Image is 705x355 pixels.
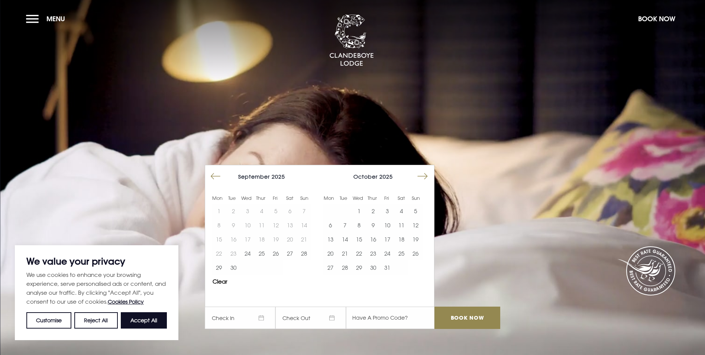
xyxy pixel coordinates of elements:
td: Choose Thursday, October 30, 2025 as your start date. [366,260,380,275]
td: Choose Friday, October 24, 2025 as your start date. [380,246,394,260]
button: 27 [283,246,297,260]
button: 26 [408,246,423,260]
button: Customise [26,312,71,329]
button: 24 [240,246,255,260]
td: Choose Tuesday, October 21, 2025 as your start date. [337,246,352,260]
button: Move forward to switch to the next month. [415,169,430,183]
a: Cookies Policy [108,298,144,305]
span: 2025 [379,173,393,180]
td: Choose Friday, October 3, 2025 as your start date. [380,204,394,218]
td: Choose Wednesday, September 24, 2025 as your start date. [240,246,255,260]
td: Choose Wednesday, October 1, 2025 as your start date. [352,204,366,218]
button: 7 [337,218,352,232]
button: 13 [323,232,337,246]
button: 22 [352,246,366,260]
button: 5 [408,204,423,218]
td: Choose Sunday, October 12, 2025 as your start date. [408,218,423,232]
td: Choose Saturday, October 4, 2025 as your start date. [394,204,408,218]
span: Check In [205,307,275,329]
button: Move backward to switch to the previous month. [208,169,223,183]
td: Choose Wednesday, October 8, 2025 as your start date. [352,218,366,232]
td: Choose Monday, October 27, 2025 as your start date. [323,260,337,275]
span: September [238,173,270,180]
button: 1 [352,204,366,218]
button: 28 [337,260,352,275]
td: Choose Tuesday, October 28, 2025 as your start date. [337,260,352,275]
td: Choose Sunday, September 28, 2025 as your start date. [297,246,311,260]
td: Choose Friday, October 10, 2025 as your start date. [380,218,394,232]
button: Reject All [74,312,117,329]
button: 25 [255,246,269,260]
span: 2025 [272,173,285,180]
td: Choose Sunday, October 19, 2025 as your start date. [408,232,423,246]
button: Menu [26,11,69,27]
td: Choose Thursday, October 23, 2025 as your start date. [366,246,380,260]
button: 11 [394,218,408,232]
button: 14 [337,232,352,246]
button: 3 [380,204,394,218]
td: Choose Tuesday, October 7, 2025 as your start date. [337,218,352,232]
td: Choose Thursday, October 16, 2025 as your start date. [366,232,380,246]
button: 18 [394,232,408,246]
button: 27 [323,260,337,275]
td: Choose Saturday, October 11, 2025 as your start date. [394,218,408,232]
button: 29 [212,260,226,275]
td: Choose Monday, October 20, 2025 as your start date. [323,246,337,260]
button: 23 [366,246,380,260]
td: Choose Monday, October 6, 2025 as your start date. [323,218,337,232]
button: 19 [408,232,423,246]
td: Choose Wednesday, October 29, 2025 as your start date. [352,260,366,275]
td: Choose Thursday, October 9, 2025 as your start date. [366,218,380,232]
span: October [353,173,378,180]
span: Check Out [275,307,346,329]
p: We use cookies to enhance your browsing experience, serve personalised ads or content, and analys... [26,270,167,306]
td: Choose Saturday, October 18, 2025 as your start date. [394,232,408,246]
button: 4 [394,204,408,218]
button: 17 [380,232,394,246]
input: Book Now [434,307,500,329]
button: 15 [352,232,366,246]
button: 26 [269,246,283,260]
td: Choose Friday, October 31, 2025 as your start date. [380,260,394,275]
td: Choose Monday, September 29, 2025 as your start date. [212,260,226,275]
td: Choose Saturday, September 27, 2025 as your start date. [283,246,297,260]
img: Clandeboye Lodge [329,15,374,67]
button: 9 [366,218,380,232]
button: 25 [394,246,408,260]
p: We value your privacy [26,257,167,266]
button: 8 [352,218,366,232]
button: Book Now [634,11,679,27]
button: 30 [366,260,380,275]
button: 20 [323,246,337,260]
input: Have A Promo Code? [346,307,434,329]
td: Choose Friday, September 26, 2025 as your start date. [269,246,283,260]
td: Choose Saturday, October 25, 2025 as your start date. [394,246,408,260]
button: 28 [297,246,311,260]
span: Menu [46,15,65,23]
button: 31 [380,260,394,275]
td: Choose Sunday, October 26, 2025 as your start date. [408,246,423,260]
button: 30 [226,260,240,275]
button: Clear [213,279,227,284]
td: Choose Thursday, October 2, 2025 as your start date. [366,204,380,218]
button: 12 [408,218,423,232]
button: 21 [337,246,352,260]
td: Choose Tuesday, September 30, 2025 as your start date. [226,260,240,275]
td: Choose Wednesday, October 15, 2025 as your start date. [352,232,366,246]
button: 6 [323,218,337,232]
td: Choose Monday, October 13, 2025 as your start date. [323,232,337,246]
button: 10 [380,218,394,232]
button: 2 [366,204,380,218]
button: 24 [380,246,394,260]
button: 29 [352,260,366,275]
td: Choose Tuesday, October 14, 2025 as your start date. [337,232,352,246]
td: Choose Thursday, September 25, 2025 as your start date. [255,246,269,260]
td: Choose Sunday, October 5, 2025 as your start date. [408,204,423,218]
div: We value your privacy [15,245,178,340]
button: 16 [366,232,380,246]
td: Choose Wednesday, October 22, 2025 as your start date. [352,246,366,260]
td: Choose Friday, October 17, 2025 as your start date. [380,232,394,246]
button: Accept All [121,312,167,329]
